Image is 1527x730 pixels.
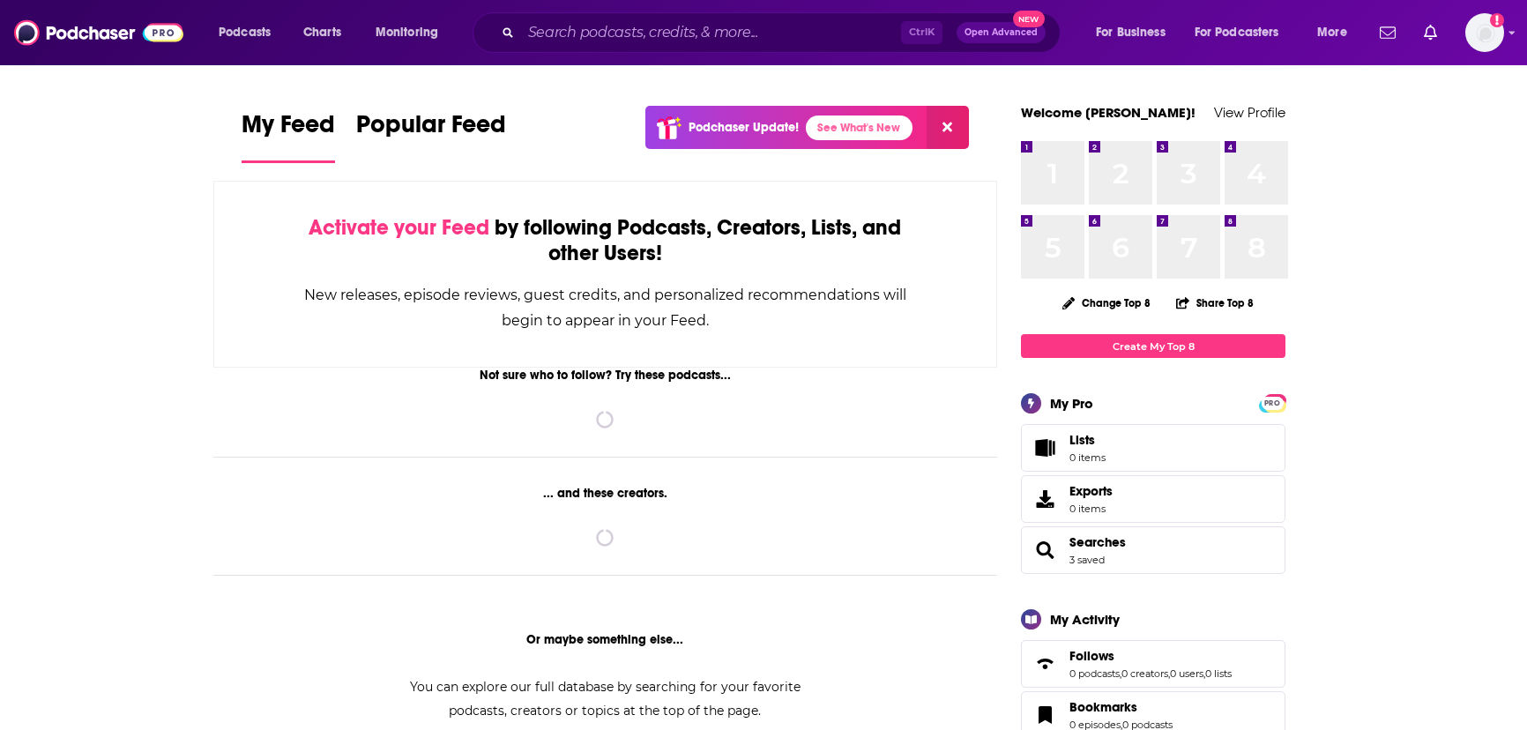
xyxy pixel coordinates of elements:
[388,675,822,723] div: You can explore our full database by searching for your favorite podcasts, creators or topics at ...
[1069,432,1106,448] span: Lists
[1021,526,1285,574] span: Searches
[689,120,799,135] p: Podchaser Update!
[1170,667,1203,680] a: 0 users
[1052,292,1161,314] button: Change Top 8
[213,486,997,501] div: ... and these creators.
[489,12,1077,53] div: Search podcasts, credits, & more...
[303,20,341,45] span: Charts
[1027,487,1062,511] span: Exports
[1084,19,1188,47] button: open menu
[806,115,912,140] a: See What's New
[242,109,335,163] a: My Feed
[1417,18,1444,48] a: Show notifications dropdown
[309,214,489,241] span: Activate your Feed
[1069,483,1113,499] span: Exports
[363,19,461,47] button: open menu
[957,22,1046,43] button: Open AdvancedNew
[1069,432,1095,448] span: Lists
[376,20,438,45] span: Monitoring
[1021,424,1285,472] a: Lists
[1013,11,1045,27] span: New
[1069,648,1114,664] span: Follows
[356,109,506,150] span: Popular Feed
[1069,451,1106,464] span: 0 items
[1069,648,1232,664] a: Follows
[292,19,352,47] a: Charts
[1373,18,1403,48] a: Show notifications dropdown
[1069,699,1173,715] a: Bookmarks
[302,282,908,333] div: New releases, episode reviews, guest credits, and personalized recommendations will begin to appe...
[219,20,271,45] span: Podcasts
[1069,534,1126,550] a: Searches
[1069,554,1105,566] a: 3 saved
[1205,667,1232,680] a: 0 lists
[1021,334,1285,358] a: Create My Top 8
[1050,395,1093,412] div: My Pro
[1027,652,1062,676] a: Follows
[1069,699,1137,715] span: Bookmarks
[521,19,901,47] input: Search podcasts, credits, & more...
[1490,13,1504,27] svg: Add a profile image
[302,215,908,266] div: by following Podcasts, Creators, Lists, and other Users!
[1027,538,1062,562] a: Searches
[1183,19,1305,47] button: open menu
[1121,667,1168,680] a: 0 creators
[206,19,294,47] button: open menu
[1021,640,1285,688] span: Follows
[1203,667,1205,680] span: ,
[1317,20,1347,45] span: More
[1027,436,1062,460] span: Lists
[356,109,506,163] a: Popular Feed
[1069,503,1113,515] span: 0 items
[1175,286,1255,320] button: Share Top 8
[1120,667,1121,680] span: ,
[1168,667,1170,680] span: ,
[1465,13,1504,52] button: Show profile menu
[14,16,183,49] img: Podchaser - Follow, Share and Rate Podcasts
[1195,20,1279,45] span: For Podcasters
[1069,667,1120,680] a: 0 podcasts
[1465,13,1504,52] img: User Profile
[1465,13,1504,52] span: Logged in as vivianamoreno
[1027,703,1062,727] a: Bookmarks
[965,28,1038,37] span: Open Advanced
[1021,475,1285,523] a: Exports
[1262,397,1283,410] span: PRO
[1050,611,1120,628] div: My Activity
[901,21,942,44] span: Ctrl K
[213,632,997,647] div: Or maybe something else...
[1262,396,1283,409] a: PRO
[1305,19,1369,47] button: open menu
[1021,104,1196,121] a: Welcome [PERSON_NAME]!
[213,368,997,383] div: Not sure who to follow? Try these podcasts...
[242,109,335,150] span: My Feed
[1214,104,1285,121] a: View Profile
[1096,20,1166,45] span: For Business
